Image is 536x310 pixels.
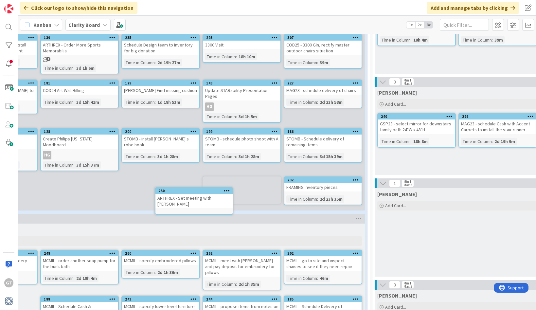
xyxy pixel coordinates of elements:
a: 260MCMIL - specify embroidered pillowsTime in Column:2d 1h 36m [121,250,200,279]
div: STOMB - install [PERSON_NAME]'s robe hook [122,135,199,149]
div: 179 [125,81,199,85]
div: Min 1 [403,282,411,285]
div: 179[PERSON_NAME] Find missing cushion [122,80,199,95]
div: Time in Column [380,36,411,44]
span: : [492,36,493,44]
span: : [155,59,156,66]
span: : [317,59,318,66]
div: 307COD25 - 3300 Gin, rectify master outdoor chairs situation [284,35,362,55]
div: 232 [287,178,362,182]
div: 3d 15h 41m [75,99,101,106]
div: Create Philips [US_STATE] Moodboard [41,135,118,149]
span: 1 [389,179,400,187]
div: 188 [41,296,118,302]
div: 185 [284,296,362,302]
span: Add Card... [385,203,406,209]
div: 2933300 Visit [203,35,280,49]
div: 307 [284,35,362,41]
div: 199 [206,129,280,134]
span: : [317,99,318,106]
div: 227 [284,80,362,86]
div: Min 1 [403,180,411,183]
div: 186 [287,129,362,134]
input: Quick Filter... [440,19,489,31]
a: 248MCMIL - order another soap pump for the bunk bathTime in Column:2d 19h 4m [40,250,119,284]
div: 18h 10m [237,53,257,60]
span: Add Card... [385,304,406,310]
div: Click our logo to show/hide this navigation [20,2,137,14]
div: 2d 23h 35m [318,195,344,203]
div: Time in Column [205,53,236,60]
span: : [236,281,237,288]
div: 3d 15h 37m [75,161,101,169]
div: 302 [287,251,362,256]
span: Lisa T. [377,89,417,96]
a: 199STOMB - schedule photo shoot with A teamTime in Column:3d 1h 28m [203,128,281,163]
div: 2d 1h 36m [156,269,180,276]
div: 186STOMB - Schedule delivery of remaining items [284,129,362,149]
div: 235Schedule Design team to Inventory for big donation [122,35,199,55]
div: 260MCMIL - specify embroidered pillows [122,250,199,265]
div: Add and manage tabs by clicking [427,2,519,14]
div: 262 [206,251,280,256]
div: Time in Column [205,153,236,160]
div: Time in Column [286,59,317,66]
div: 2d 19h 27m [156,59,182,66]
span: 2x [415,22,424,28]
a: 143Update STARability Presentation PagesHGTime in Column:3d 1h 5m [203,80,281,123]
div: 3d 1h 6m [75,64,96,72]
div: 243 [122,296,199,302]
div: 232FRAMING inventory pieces [284,177,362,191]
div: MCMIL - specify embroidered pillows [122,256,199,265]
a: 200STOMB - install [PERSON_NAME]'s robe hookTime in Column:3d 1h 28m [121,128,200,163]
div: 181 [41,80,118,86]
span: Lisa K. [377,191,417,197]
div: Update STARability Presentation Pages [203,86,280,100]
div: Time in Column [461,138,492,145]
div: Time in Column [380,138,411,145]
div: Time in Column [205,113,236,120]
div: 240 [378,114,455,119]
span: : [236,153,237,160]
a: 2933300 VisitTime in Column:18h 10m [203,34,281,63]
div: 262MCMIL - meet with [PERSON_NAME] and pay deposit for embroidery for pillows [203,250,280,277]
div: 248 [44,251,118,256]
div: 293 [203,35,280,41]
a: 181COD24 Art Wall BillingTime in Column:3d 15h 41m [40,80,119,108]
div: 3d 1h 5m [237,113,259,120]
div: 235 [125,35,199,40]
div: 2d 1h 35m [237,281,261,288]
div: ARTHREX - Order More Sports Memorabilia [41,41,118,55]
div: 143 [206,81,280,85]
span: : [317,195,318,203]
img: Visit kanbanzone.com [4,4,13,13]
div: 2d 19h 4m [75,275,98,282]
span: : [74,275,75,282]
div: 2d 23h 58m [318,99,344,106]
span: Add Card... [385,101,406,107]
a: 186STOMB - Schedule delivery of remaining itemsTime in Column:3d 15h 39m [284,128,362,163]
div: 18h 4m [412,36,429,44]
div: 248MCMIL - order another soap pump for the bunk bath [41,250,118,271]
div: Time in Column [43,64,74,72]
a: 128Create Philips [US_STATE] MoodboardHGTime in Column:3d 15h 37m [40,128,119,171]
div: 199STOMB - schedule photo shoot with A team [203,129,280,149]
div: Max 3 [403,82,412,85]
a: 302MCMIL - go to site and inspect chaises to see if they need repairTime in Column:46m [284,250,362,284]
span: : [155,269,156,276]
div: Time in Column [124,153,155,160]
div: 185 [287,297,362,301]
div: 39m [493,36,505,44]
div: 128 [41,129,118,135]
span: : [236,53,237,60]
span: : [317,153,318,160]
span: : [411,36,412,44]
div: GSP23 - select mirror for downstairs family bath 24"W x 48"H [378,119,455,134]
a: 179[PERSON_NAME] Find missing cushionTime in Column:1d 18h 53m [121,80,200,108]
div: 139 [41,35,118,41]
div: FRAMING inventory pieces [284,183,362,191]
span: 1x [406,22,415,28]
span: : [74,161,75,169]
div: Time in Column [124,269,155,276]
div: COD25 - 3300 Gin, rectify master outdoor chairs situation [284,41,362,55]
